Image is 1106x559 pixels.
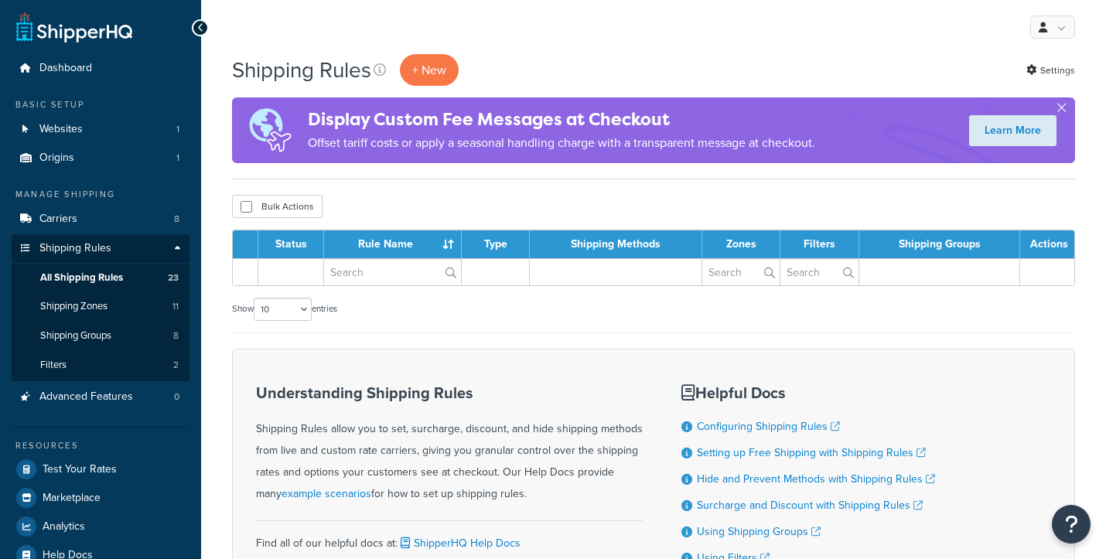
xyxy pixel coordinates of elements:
span: 23 [168,271,179,285]
div: Shipping Rules allow you to set, surcharge, discount, and hide shipping methods from live and cus... [256,384,643,505]
div: Resources [12,439,189,452]
a: ShipperHQ Help Docs [398,535,521,551]
span: 2 [173,359,179,372]
span: Analytics [43,520,85,533]
a: Analytics [12,513,189,540]
span: All Shipping Rules [40,271,123,285]
a: Shipping Groups 8 [12,322,189,350]
th: Filters [780,230,859,258]
span: Shipping Groups [40,329,111,343]
li: Shipping Zones [12,292,189,321]
p: + New [400,54,459,86]
span: Dashboard [39,62,92,75]
th: Type [462,230,530,258]
span: Marketplace [43,492,101,505]
a: Websites 1 [12,115,189,144]
span: Shipping Rules [39,242,111,255]
a: All Shipping Rules 23 [12,264,189,292]
input: Search [702,259,780,285]
select: Showentries [254,298,312,321]
label: Show entries [232,298,337,321]
a: Settings [1026,60,1075,81]
th: Shipping Methods [530,230,702,258]
a: Using Shipping Groups [697,523,821,540]
h3: Understanding Shipping Rules [256,384,643,401]
a: Test Your Rates [12,455,189,483]
a: example scenarios [282,486,371,502]
a: Advanced Features 0 [12,383,189,411]
a: ShipperHQ Home [16,12,132,43]
button: Bulk Actions [232,195,323,218]
img: duties-banner-06bc72dcb5fe05cb3f9472aba00be2ae8eb53ab6f0d8bb03d382ba314ac3c341.png [232,97,308,163]
th: Zones [702,230,780,258]
span: 1 [176,152,179,165]
span: Test Your Rates [43,463,117,476]
li: Websites [12,115,189,144]
input: Search [324,259,461,285]
div: Manage Shipping [12,188,189,201]
h1: Shipping Rules [232,55,371,85]
a: Carriers 8 [12,205,189,233]
span: 0 [174,390,179,404]
div: Find all of our helpful docs at: [256,520,643,554]
span: Carriers [39,213,77,226]
div: Basic Setup [12,98,189,111]
button: Open Resource Center [1052,505,1091,544]
span: Shipping Zones [40,300,108,313]
a: Hide and Prevent Methods with Shipping Rules [697,471,935,487]
li: Shipping Groups [12,322,189,350]
li: Advanced Features [12,383,189,411]
span: Websites [39,123,83,136]
span: Filters [40,359,67,372]
th: Status [258,230,324,258]
th: Actions [1020,230,1074,258]
li: Filters [12,351,189,380]
li: Carriers [12,205,189,233]
h4: Display Custom Fee Messages at Checkout [308,107,815,132]
a: Dashboard [12,54,189,83]
h3: Helpful Docs [681,384,935,401]
a: Shipping Rules [12,234,189,263]
input: Search [780,259,859,285]
a: Learn More [969,115,1057,146]
span: Origins [39,152,74,165]
a: Setting up Free Shipping with Shipping Rules [697,445,926,461]
span: 8 [174,213,179,226]
a: Surcharge and Discount with Shipping Rules [697,497,923,513]
span: 11 [172,300,179,313]
a: Marketplace [12,484,189,512]
li: Shipping Rules [12,234,189,381]
a: Origins 1 [12,144,189,172]
a: Filters 2 [12,351,189,380]
span: 8 [173,329,179,343]
li: All Shipping Rules [12,264,189,292]
a: Shipping Zones 11 [12,292,189,321]
li: Origins [12,144,189,172]
span: 1 [176,123,179,136]
th: Shipping Groups [859,230,1020,258]
a: Configuring Shipping Rules [697,418,840,435]
th: Rule Name [324,230,462,258]
span: Advanced Features [39,390,133,404]
p: Offset tariff costs or apply a seasonal handling charge with a transparent message at checkout. [308,132,815,154]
